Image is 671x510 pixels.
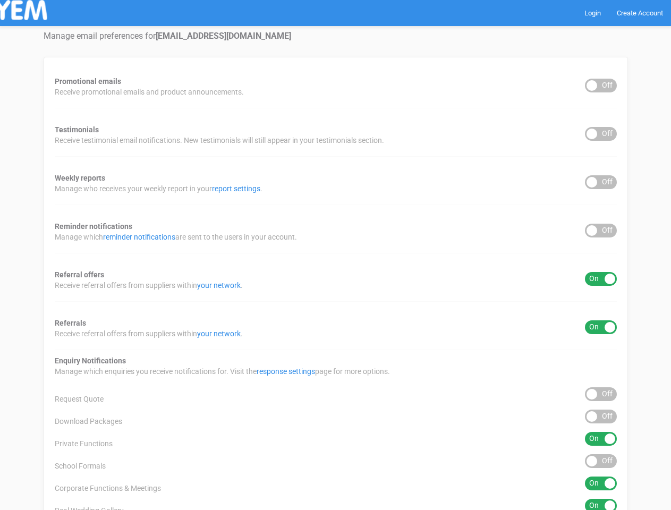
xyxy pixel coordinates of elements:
[212,184,260,193] a: report settings
[55,135,384,146] span: Receive testimonial email notifications. New testimonials will still appear in your testimonials ...
[55,366,390,377] span: Manage which enquiries you receive notifications for. Visit the page for more options.
[103,233,175,241] a: reminder notifications
[55,328,243,339] span: Receive referral offers from suppliers within .
[55,356,126,365] strong: Enquiry Notifications
[55,319,86,327] strong: Referrals
[55,483,161,494] span: Corporate Functions & Meetings
[55,222,132,231] strong: Reminder notifications
[55,438,113,449] span: Private Functions
[55,87,244,97] span: Receive promotional emails and product announcements.
[55,183,262,194] span: Manage who receives your weekly report in your .
[197,329,241,338] a: your network
[257,367,315,376] a: response settings
[55,280,243,291] span: Receive referral offers from suppliers within .
[55,125,99,134] strong: Testimonials
[55,174,105,182] strong: Weekly reports
[44,31,628,41] h4: Manage email preferences for
[197,281,241,290] a: your network
[55,232,297,242] span: Manage which are sent to the users in your account.
[55,270,104,279] strong: Referral offers
[156,31,291,41] strong: [EMAIL_ADDRESS][DOMAIN_NAME]
[55,461,106,471] span: School Formals
[55,394,104,404] span: Request Quote
[55,416,122,427] span: Download Packages
[55,77,121,86] strong: Promotional emails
